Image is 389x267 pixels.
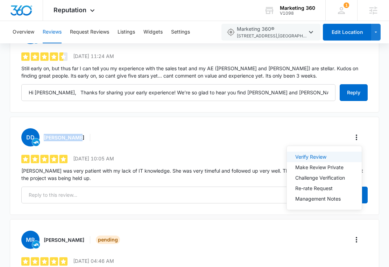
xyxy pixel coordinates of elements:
[287,194,362,204] button: Management Notes
[44,134,84,141] h3: [PERSON_NAME]
[21,167,368,182] p: [PERSON_NAME] was very patient with my lack of IT knowledge. She was very timeful and followed up...
[287,173,362,183] button: Challenge Verification
[44,236,84,244] h3: [PERSON_NAME]
[280,11,315,16] div: account id
[287,162,362,173] button: Make Review Private
[351,234,362,245] button: More
[21,187,335,203] input: Reply to this review...
[295,186,345,191] div: Re-rate Request
[295,196,345,201] div: Management Notes
[21,84,335,101] input: Reply to this review...
[73,155,114,162] p: [DATE] 10:05 AM
[351,132,362,143] button: More
[21,128,40,146] span: Dd
[295,175,345,180] div: Challenge Verification
[237,33,307,39] span: [STREET_ADDRESS] , [GEOGRAPHIC_DATA][PERSON_NAME] , CO
[287,183,362,194] button: Re-rate Request
[21,231,40,249] span: MR
[43,21,62,43] button: Reviews
[32,241,40,248] img: product-trl.v2.svg
[323,24,371,41] button: Edit Location
[70,21,109,43] button: Request Reviews
[171,21,190,43] button: Settings
[96,236,120,244] div: Pending
[32,138,40,146] img: product-trl.v2.svg
[221,24,320,41] button: Marketing 360®[STREET_ADDRESS],[GEOGRAPHIC_DATA][PERSON_NAME],CO
[295,154,345,159] div: Verify Review
[143,21,163,43] button: Widgets
[237,25,307,39] span: Marketing 360®
[21,65,368,79] p: Still early on, but thus far I can tell you my experience with the sales teat and my AE ([PERSON_...
[73,52,114,60] p: [DATE] 11:24 AM
[280,5,315,11] div: account name
[295,165,345,170] div: Make Review Private
[73,257,114,265] p: [DATE] 04:46 AM
[118,21,135,43] button: Listings
[54,6,86,14] span: Reputation
[13,21,34,43] button: Overview
[344,2,349,8] div: notifications count
[344,2,349,8] span: 1
[287,152,362,162] button: Verify Review
[340,84,368,101] button: Reply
